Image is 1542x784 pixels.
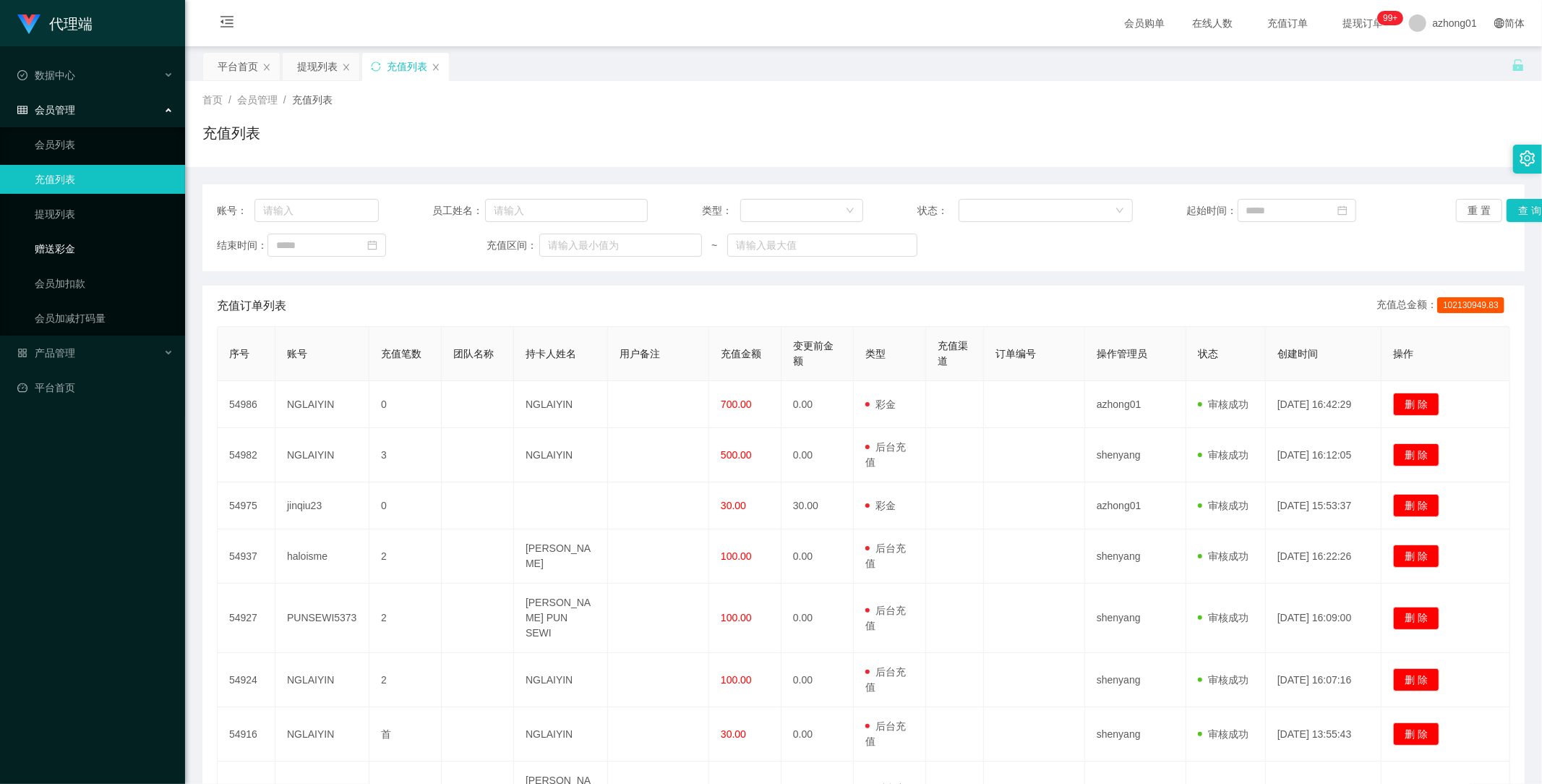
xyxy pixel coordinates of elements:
[781,707,854,762] td: 0.00
[35,269,174,298] a: 会员加扣款
[721,399,752,410] span: 700.00
[1277,348,1318,359] span: 创建时间
[1266,428,1382,482] td: [DATE] 16:12:05
[262,63,271,72] i: 图标: close
[1198,399,1248,410] span: 审核成功
[865,348,886,359] span: 类型
[1377,11,1403,25] sup: 1200
[202,1,252,47] i: 图标: menu-fold
[1085,381,1186,428] td: azhong01
[17,14,40,35] img: logo.9652507e.png
[1260,18,1315,28] span: 充值订单
[228,94,231,106] span: /
[514,381,608,428] td: NGLAIYIN
[1198,449,1248,461] span: 审核成功
[254,199,379,222] input: 请输入
[218,707,275,762] td: 54916
[217,203,254,218] span: 账号：
[781,482,854,529] td: 30.00
[721,348,761,359] span: 充值金额
[1437,297,1504,313] span: 102130949.83
[1456,199,1502,222] button: 重 置
[1085,482,1186,529] td: azhong01
[702,203,740,218] span: 类型：
[1266,584,1382,653] td: [DATE] 16:09:00
[381,348,421,359] span: 充值笔数
[865,666,906,693] span: 后台充值
[17,348,27,358] i: 图标: appstore-o
[275,584,369,653] td: PUNSEWI5373
[702,238,727,253] span: ~
[1198,612,1248,623] span: 审核成功
[453,348,494,359] span: 团队名称
[1376,297,1510,315] div: 充值总金额：
[17,347,75,359] span: 产品管理
[217,297,286,315] span: 充值订单列表
[369,381,442,428] td: 0
[721,612,752,623] span: 100.00
[1115,206,1124,216] i: 图标: down
[17,105,27,115] i: 图标: table
[1266,529,1382,584] td: [DATE] 16:22:26
[218,584,275,653] td: 54927
[1266,707,1382,762] td: [DATE] 13:55:43
[1393,443,1439,466] button: 删 除
[487,238,539,253] span: 充值区间：
[526,348,576,359] span: 持卡人姓名
[218,482,275,529] td: 54975
[218,381,275,428] td: 54986
[1393,494,1439,517] button: 删 除
[35,130,174,159] a: 会员列表
[218,428,275,482] td: 54982
[17,69,75,81] span: 数据中心
[995,348,1036,359] span: 订单编号
[275,482,369,529] td: jinqiu23
[217,238,267,253] span: 结束时间：
[49,1,93,47] h1: 代理端
[1187,203,1238,218] span: 起始时间：
[721,449,752,461] span: 500.00
[865,605,906,631] span: 后台充值
[1198,348,1218,359] span: 状态
[917,203,959,218] span: 状态：
[514,584,608,653] td: [PERSON_NAME] PUN SEWI
[367,240,377,250] i: 图标: calendar
[218,53,258,80] div: 平台首页
[1085,707,1186,762] td: shenyang
[1393,348,1413,359] span: 操作
[721,674,752,686] span: 100.00
[387,53,427,80] div: 充值列表
[1198,550,1248,562] span: 审核成功
[275,381,369,428] td: NGLAIYIN
[1085,584,1186,653] td: shenyang
[514,707,608,762] td: NGLAIYIN
[17,104,75,116] span: 会员管理
[283,94,286,106] span: /
[342,63,351,72] i: 图标: close
[287,348,307,359] span: 账号
[781,381,854,428] td: 0.00
[1337,205,1348,216] i: 图标: calendar
[781,584,854,653] td: 0.00
[781,653,854,707] td: 0.00
[369,482,442,529] td: 0
[1393,607,1439,630] button: 删 除
[1097,348,1147,359] span: 操作管理员
[17,70,27,80] i: 图标: check-circle-o
[721,500,746,511] span: 30.00
[275,529,369,584] td: haloisme
[938,340,968,367] span: 充值渠道
[369,584,442,653] td: 2
[1266,381,1382,428] td: [DATE] 16:42:29
[721,550,752,562] span: 100.00
[721,728,746,740] span: 30.00
[865,500,896,511] span: 彩金
[514,653,608,707] td: NGLAIYIN
[35,200,174,229] a: 提现列表
[1335,18,1390,28] span: 提现订单
[369,707,442,762] td: 首
[35,165,174,194] a: 充值列表
[1393,545,1439,568] button: 删 除
[727,234,917,257] input: 请输入最大值
[1198,500,1248,511] span: 审核成功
